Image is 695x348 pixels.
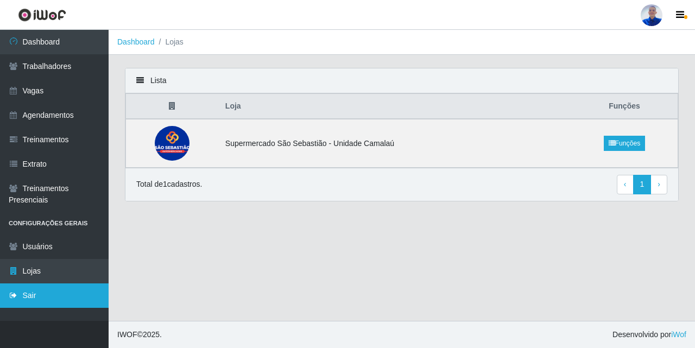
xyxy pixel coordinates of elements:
[109,30,695,55] nav: breadcrumb
[117,37,155,46] a: Dashboard
[155,36,184,48] li: Lojas
[136,179,202,190] p: Total de 1 cadastros.
[671,330,686,339] a: iWof
[624,180,627,188] span: ‹
[650,175,667,194] a: Next
[117,329,162,340] span: © 2025 .
[604,136,646,151] a: Funções
[658,180,660,188] span: ›
[571,94,678,119] th: Funções
[125,68,678,93] div: Lista
[617,175,667,194] nav: pagination
[617,175,634,194] a: Previous
[633,175,652,194] a: 1
[219,119,571,168] td: Supermercado São Sebastião - Unidade Camalaú
[154,126,191,161] img: Supermercado São Sebastião - Unidade Camalaú
[117,330,137,339] span: IWOF
[18,8,66,22] img: CoreUI Logo
[219,94,571,119] th: Loja
[612,329,686,340] span: Desenvolvido por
